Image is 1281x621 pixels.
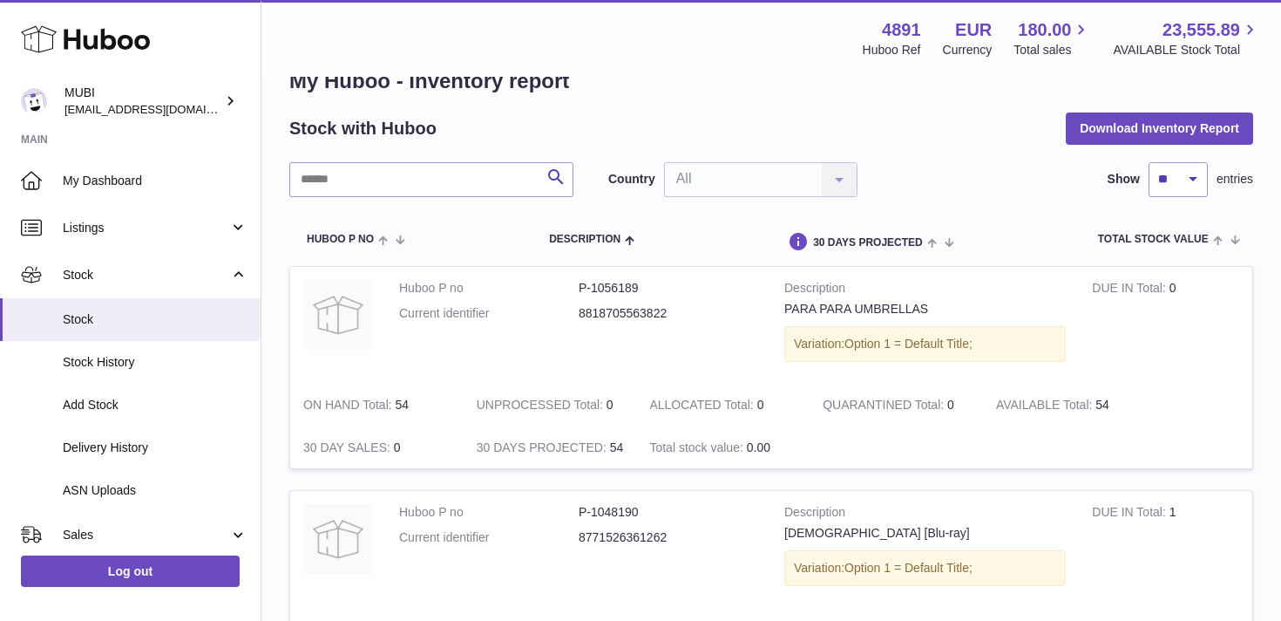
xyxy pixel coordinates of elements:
[63,354,247,371] span: Stock History
[549,234,620,245] span: Description
[784,301,1066,317] div: PARA PARA UMBRELLAS
[63,267,229,283] span: Stock
[844,561,973,575] span: Option 1 = Default Title;
[747,440,770,454] span: 0.00
[823,398,947,416] strong: QUARANTINED Total
[63,482,247,499] span: ASN Uploads
[579,305,758,322] dd: 8818705563822
[983,384,1156,427] td: 54
[303,440,394,459] strong: 30 DAY SALES
[1013,42,1091,58] span: Total sales
[1113,18,1260,58] a: 23,555.89 AVAILABLE Stock Total
[303,398,396,416] strong: ON HAND Total
[1013,18,1091,58] a: 180.00 Total sales
[399,305,579,322] dt: Current identifier
[303,280,373,350] img: product image
[943,42,993,58] div: Currency
[1092,281,1169,299] strong: DUE IN Total
[863,42,921,58] div: Huboo Ref
[64,85,221,118] div: MUBI
[399,504,579,521] dt: Huboo P no
[307,234,374,245] span: Huboo P no
[1108,171,1140,188] label: Show
[784,326,1066,362] div: Variation:
[579,529,758,546] dd: 8771526361262
[1162,18,1240,42] span: 23,555.89
[289,67,1253,95] h1: My Huboo - Inventory report
[955,18,992,42] strong: EUR
[464,427,637,469] td: 54
[1092,505,1169,523] strong: DUE IN Total
[882,18,921,42] strong: 4891
[64,102,256,116] span: [EMAIL_ADDRESS][DOMAIN_NAME]
[784,280,1066,301] strong: Description
[579,504,758,521] dd: P-1048190
[1079,267,1252,384] td: 0
[1018,18,1071,42] span: 180.00
[947,398,954,412] span: 0
[399,529,579,546] dt: Current identifier
[996,398,1095,416] strong: AVAILABLE Total
[464,384,637,427] td: 0
[63,527,229,543] span: Sales
[579,280,758,297] dd: P-1056189
[636,384,810,427] td: 0
[289,117,437,140] h2: Stock with Huboo
[21,556,240,587] a: Log out
[1217,171,1253,188] span: entries
[1113,42,1260,58] span: AVAILABLE Stock Total
[784,504,1066,525] strong: Description
[63,397,247,413] span: Add Stock
[1098,234,1209,245] span: Total stock value
[63,440,247,456] span: Delivery History
[477,440,610,459] strong: 30 DAYS PROJECTED
[399,280,579,297] dt: Huboo P no
[290,427,464,469] td: 0
[63,220,229,236] span: Listings
[63,173,247,189] span: My Dashboard
[21,88,47,114] img: shop@mubi.com
[649,440,746,459] strong: Total stock value
[649,398,756,416] strong: ALLOCATED Total
[784,550,1066,586] div: Variation:
[608,171,655,188] label: Country
[784,525,1066,542] div: [DEMOGRAPHIC_DATA] [Blu-ray]
[290,384,464,427] td: 54
[844,337,973,351] span: Option 1 = Default Title;
[303,504,373,574] img: product image
[1066,113,1253,144] button: Download Inventory Report
[477,398,607,416] strong: UNPROCESSED Total
[813,237,923,249] span: 30 DAYS PROJECTED
[1079,491,1252,608] td: 1
[63,311,247,328] span: Stock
